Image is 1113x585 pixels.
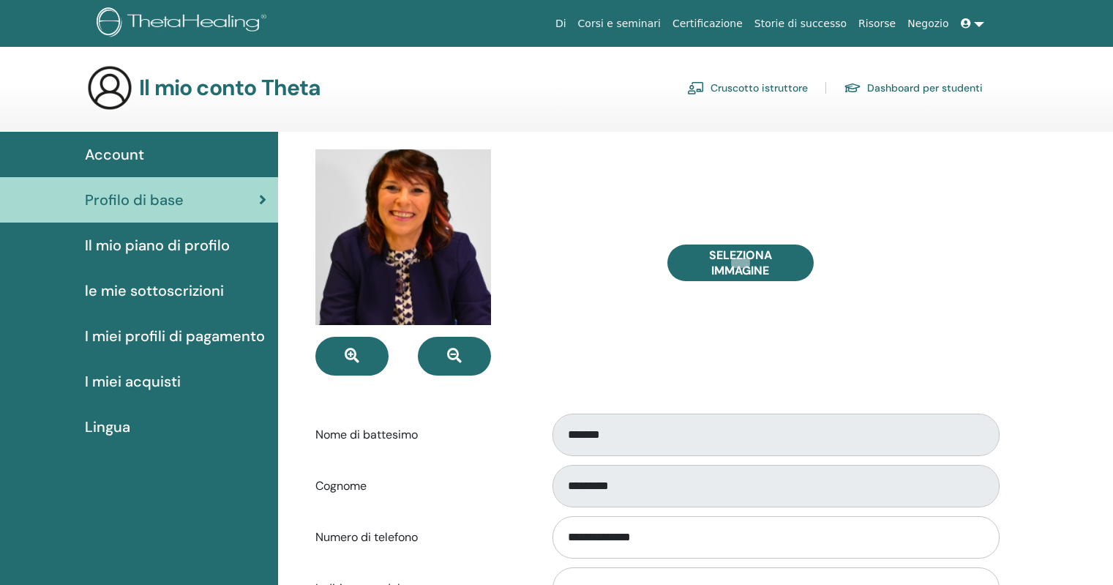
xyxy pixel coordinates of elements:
[550,10,572,37] a: Di
[85,189,184,211] span: Profilo di base
[304,523,539,551] label: Numero di telefono
[304,421,539,449] label: Nome di battesimo
[85,370,181,392] span: I miei acquisti
[687,81,705,94] img: chalkboard-teacher.svg
[85,234,230,256] span: Il mio piano di profilo
[731,258,750,268] input: Seleziona Immagine
[852,10,902,37] a: Risorse
[315,149,491,325] img: default.jpg
[572,10,667,37] a: Corsi e seminari
[85,144,144,165] span: Account
[687,76,808,100] a: Cruscotto istruttore
[844,76,983,100] a: Dashboard per studenti
[304,472,539,500] label: Cognome
[97,7,271,40] img: logo.png
[844,82,861,94] img: graduation-cap.svg
[749,10,852,37] a: Storie di successo
[667,10,749,37] a: Certificazione
[85,325,265,347] span: I miei profili di pagamento
[686,247,795,278] span: Seleziona Immagine
[85,416,130,438] span: Lingua
[139,75,321,101] h3: Il mio conto Theta
[902,10,954,37] a: Negozio
[86,64,133,111] img: generic-user-icon.jpg
[85,280,224,302] span: le mie sottoscrizioni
